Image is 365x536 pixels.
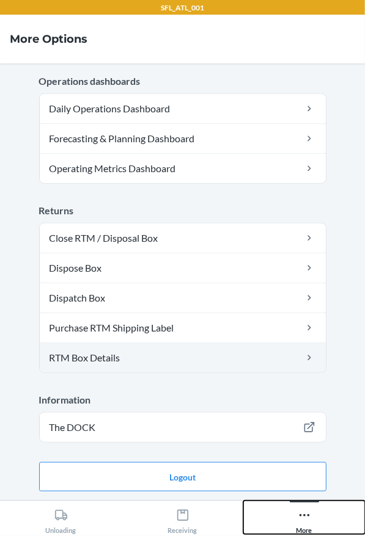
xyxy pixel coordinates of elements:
a: Close RTM / Disposal Box [40,223,326,253]
a: Forecasting & Planning Dashboard [40,124,326,153]
div: Unloading [46,504,76,534]
button: Logout [39,462,326,491]
a: Dispatch Box [40,283,326,313]
a: RTM Box Details [40,343,326,372]
p: Returns [39,203,326,218]
a: Purchase RTM Shipping Label [40,313,326,342]
div: More [297,504,312,534]
a: Dispose Box [40,253,326,283]
a: Daily Operations Dashboard [40,94,326,123]
p: Information [39,393,326,407]
p: SFL_ATL_001 [161,2,204,13]
button: Receiving [122,501,243,534]
button: More [243,501,365,534]
a: The DOCK [40,413,326,442]
h4: More Options [10,31,87,47]
div: Receiving [168,504,197,534]
a: Operating Metrics Dashboard [40,154,326,183]
p: Operations dashboards [39,74,326,89]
